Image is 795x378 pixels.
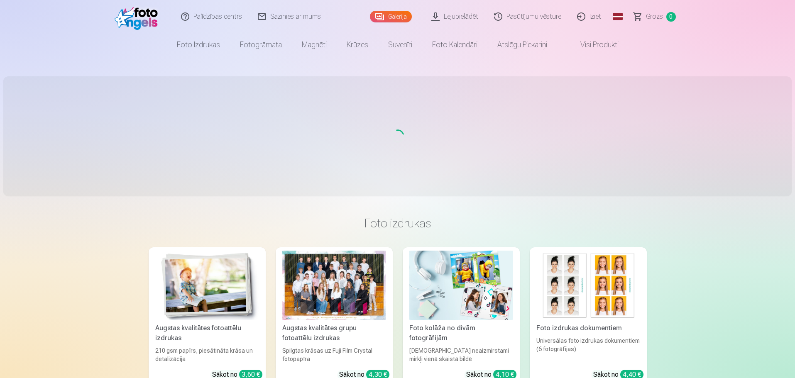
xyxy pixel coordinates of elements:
[152,346,262,363] div: 210 gsm papīrs, piesātināta krāsa un detalizācija
[155,251,259,320] img: Augstas kvalitātes fotoattēlu izdrukas
[406,323,516,343] div: Foto kolāža no divām fotogrāfijām
[279,323,389,343] div: Augstas kvalitātes grupu fotoattēlu izdrukas
[487,33,557,56] a: Atslēgu piekariņi
[337,33,378,56] a: Krūzes
[409,251,513,320] img: Foto kolāža no divām fotogrāfijām
[646,12,663,22] span: Grozs
[533,323,643,333] div: Foto izdrukas dokumentiem
[406,346,516,363] div: [DEMOGRAPHIC_DATA] neaizmirstami mirkļi vienā skaistā bildē
[536,251,640,320] img: Foto izdrukas dokumentiem
[370,11,412,22] a: Galerija
[666,12,676,22] span: 0
[378,33,422,56] a: Suvenīri
[292,33,337,56] a: Magnēti
[557,33,629,56] a: Visi produkti
[422,33,487,56] a: Foto kalendāri
[167,33,230,56] a: Foto izdrukas
[533,337,643,363] div: Universālas foto izdrukas dokumentiem (6 fotogrāfijas)
[115,3,162,30] img: /fa1
[230,33,292,56] a: Fotogrāmata
[279,346,389,363] div: Spilgtas krāsas uz Fuji Film Crystal fotopapīra
[152,323,262,343] div: Augstas kvalitātes fotoattēlu izdrukas
[155,216,640,231] h3: Foto izdrukas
